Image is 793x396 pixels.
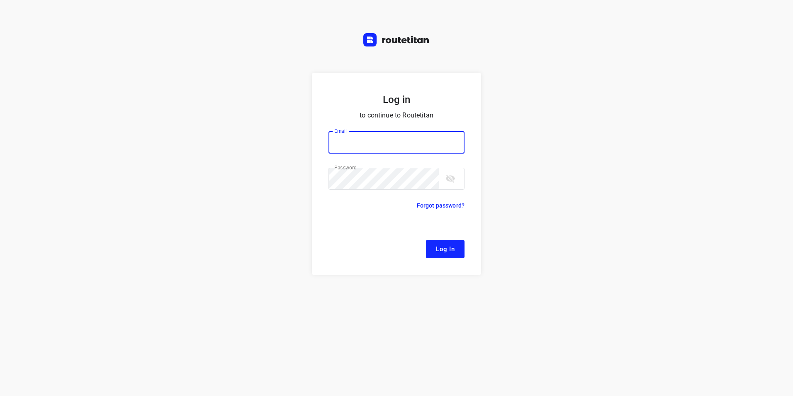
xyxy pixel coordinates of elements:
button: toggle password visibility [442,170,459,187]
p: to continue to Routetitan [328,110,465,121]
button: Log In [426,240,465,258]
span: Log In [436,244,455,254]
p: Forgot password? [417,200,465,210]
img: Routetitan [363,33,430,46]
h5: Log in [328,93,465,106]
